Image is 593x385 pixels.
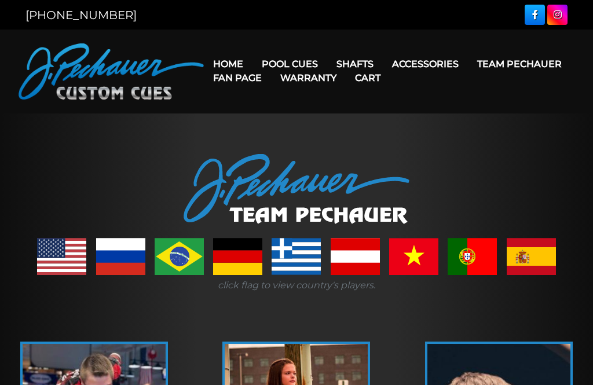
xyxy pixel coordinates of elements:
a: Cart [346,63,390,93]
a: Pool Cues [252,49,327,79]
a: Home [204,49,252,79]
a: [PHONE_NUMBER] [25,8,137,22]
a: Shafts [327,49,383,79]
a: Warranty [271,63,346,93]
a: Accessories [383,49,468,79]
i: click flag to view country's players. [218,280,375,291]
a: Team Pechauer [468,49,571,79]
a: Fan Page [204,63,271,93]
img: Pechauer Custom Cues [19,43,204,100]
